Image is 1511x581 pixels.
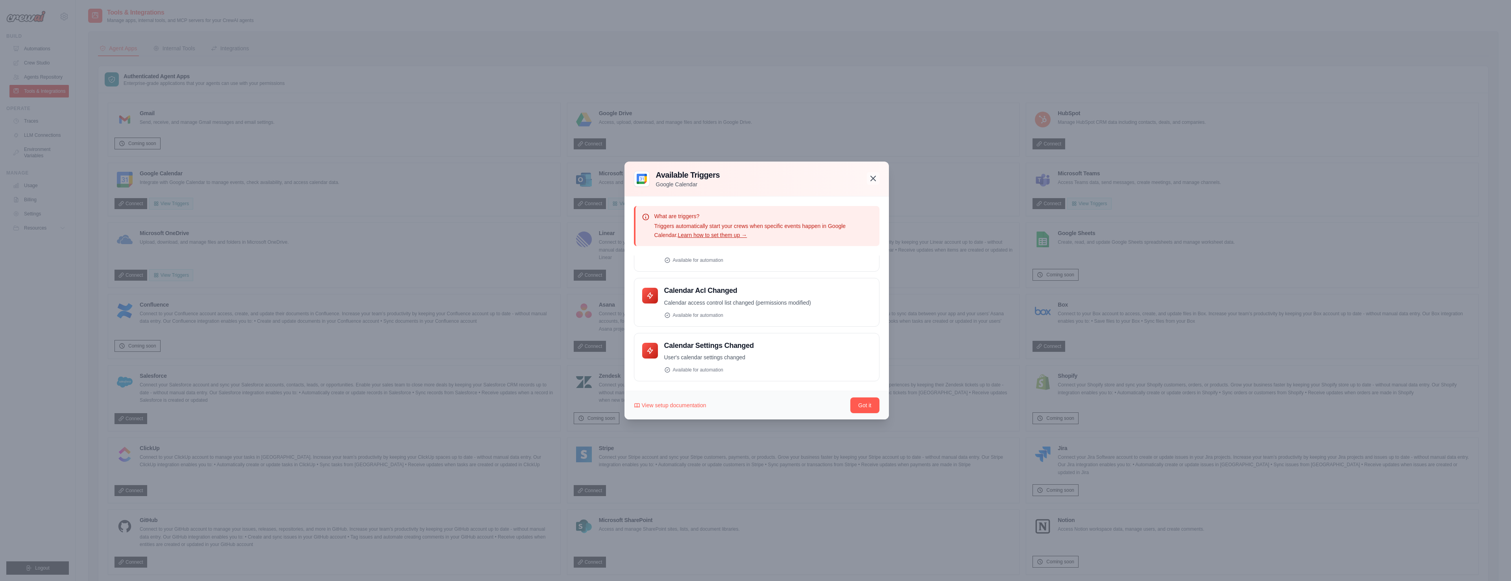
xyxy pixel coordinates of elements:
span: View setup documentation [642,401,706,409]
p: User's calendar settings changed [664,353,871,362]
img: Google Calendar [634,171,650,187]
a: View setup documentation [634,401,706,409]
h4: Calendar Acl Changed [664,286,871,295]
p: What are triggers? [654,212,873,220]
button: Got it [850,397,879,413]
h3: Available Triggers [656,169,720,180]
a: Learn how to set them up → [678,232,747,238]
p: Calendar access control list changed (permissions modified) [664,298,871,307]
p: Triggers automatically start your crews when specific events happen in Google Calendar. [654,222,873,240]
div: Available for automation [664,257,871,263]
h4: Calendar Settings Changed [664,341,871,350]
p: Google Calendar [656,180,720,188]
div: Available for automation [664,367,871,373]
div: Available for automation [664,312,871,318]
